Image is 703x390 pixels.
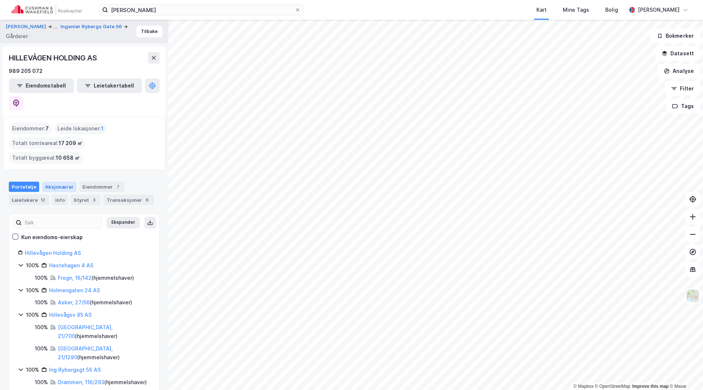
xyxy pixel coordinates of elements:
div: 100% [26,261,39,270]
div: ( hjemmelshaver ) [58,298,132,307]
div: 100% [35,323,48,332]
div: 100% [35,298,48,307]
button: [PERSON_NAME] [6,22,48,31]
button: Ingeniør Rybergs Gate 56 [60,23,123,30]
div: Totalt tomteareal : [9,137,85,149]
div: [PERSON_NAME] [638,5,680,14]
div: 989 205 072 [9,67,42,75]
button: Tilbake [136,26,163,37]
span: 17 209 ㎡ [59,139,82,148]
button: Filter [665,81,700,96]
input: Søk på adresse, matrikkel, gårdeiere, leietakere eller personer [108,4,295,15]
div: ( hjemmelshaver ) [58,344,150,362]
button: Eiendomstabell [9,78,74,93]
div: ( hjemmelshaver ) [58,378,147,387]
button: Bokmerker [651,29,700,43]
div: Kun eiendoms-eierskap [21,233,83,242]
div: 100% [26,365,39,374]
div: ( hjemmelshaver ) [58,274,134,282]
a: [GEOGRAPHIC_DATA], 21/1280 [58,345,113,360]
a: Hestehagen 4 AS [49,262,93,268]
div: Totalt byggareal : [9,152,83,164]
a: Holmengaten 24 AS [49,287,100,293]
div: Mine Tags [563,5,589,14]
button: Leietakertabell [77,78,142,93]
div: ( hjemmelshaver ) [58,323,150,341]
a: Hillevågen Holding AS [25,250,81,256]
div: Leietakere [9,195,49,205]
span: 1 [101,124,104,133]
img: cushman-wakefield-realkapital-logo.202ea83816669bd177139c58696a8fa1.svg [12,5,81,15]
div: Bolig [605,5,618,14]
img: Z [686,289,700,303]
div: ... [53,22,57,31]
a: Improve this map [632,384,669,389]
div: Kontrollprogram for chat [666,355,703,390]
div: Kart [536,5,547,14]
span: 7 [45,124,49,133]
span: 10 658 ㎡ [56,153,80,162]
a: Mapbox [573,384,594,389]
a: Frogn, 16/142 [58,275,92,281]
input: Søk [22,217,102,228]
a: Ing Rybergsgt 56 AS [49,367,101,373]
div: 100% [26,286,39,295]
div: Portefølje [9,182,39,192]
div: 100% [35,378,48,387]
a: Hillevågsv 85 AS [49,312,92,318]
div: Info [52,195,68,205]
div: Eiendommer [79,182,124,192]
a: Asker, 27/56 [58,299,90,305]
div: 12 [39,196,47,204]
a: Drammen, 116/293 [58,379,104,385]
div: Gårdeier [6,32,28,41]
div: HILLEVÅGEN HOLDING AS [9,52,98,64]
div: Styret [71,195,101,205]
div: 6 [144,196,151,204]
div: 7 [114,183,122,190]
div: 100% [35,344,48,353]
button: Tags [666,99,700,114]
iframe: Chat Widget [666,355,703,390]
div: 100% [26,311,39,319]
button: Analyse [658,64,700,78]
div: Leide lokasjoner : [55,123,107,134]
button: Ekspander [107,217,140,229]
a: [GEOGRAPHIC_DATA], 21/700 [58,324,113,339]
a: OpenStreetMap [595,384,631,389]
div: Aksjonærer [42,182,77,192]
button: Datasett [655,46,700,61]
div: 100% [35,274,48,282]
div: Eiendommer : [9,123,52,134]
div: Transaksjoner [104,195,154,205]
div: 3 [90,196,98,204]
